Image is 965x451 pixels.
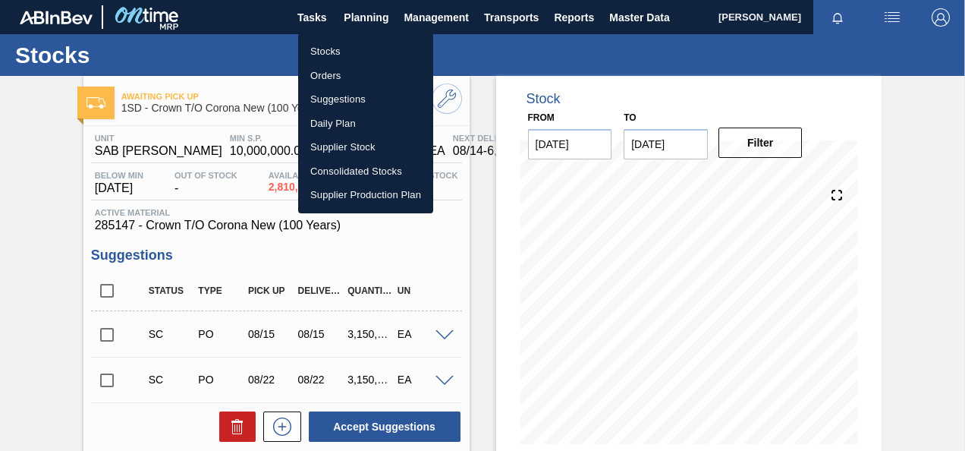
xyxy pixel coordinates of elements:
a: Supplier Stock [298,135,433,159]
a: Orders [298,64,433,88]
a: Supplier Production Plan [298,183,433,207]
a: Daily Plan [298,112,433,136]
a: Stocks [298,39,433,64]
a: Suggestions [298,87,433,112]
a: Consolidated Stocks [298,159,433,184]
